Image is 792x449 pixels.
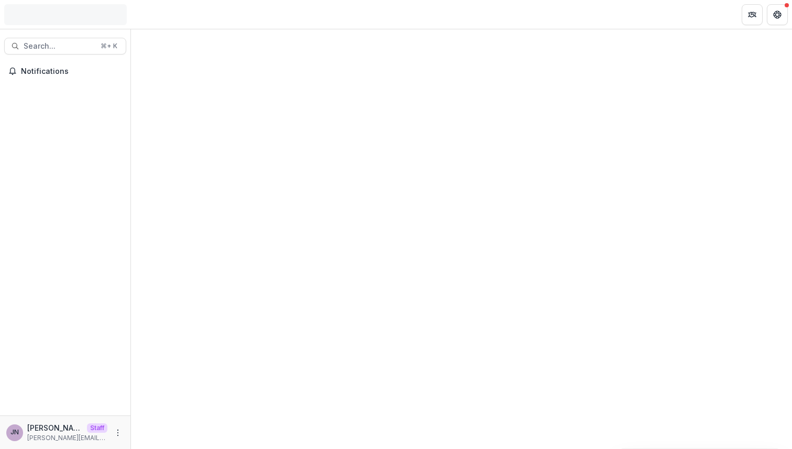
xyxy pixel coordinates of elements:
nav: breadcrumb [135,7,180,22]
p: [PERSON_NAME] [27,422,83,433]
div: Joyce N [10,429,19,436]
button: Get Help [767,4,788,25]
button: More [112,426,124,439]
p: [PERSON_NAME][EMAIL_ADDRESS][DOMAIN_NAME] [27,433,107,443]
button: Search... [4,38,126,54]
p: Staff [87,423,107,433]
div: ⌘ + K [98,40,119,52]
span: Notifications [21,67,122,76]
button: Notifications [4,63,126,80]
button: Partners [742,4,763,25]
span: Search... [24,42,94,51]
